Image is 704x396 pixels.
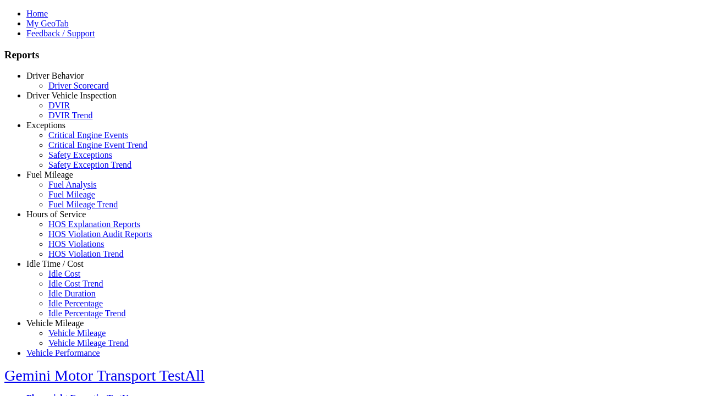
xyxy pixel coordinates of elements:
[48,289,96,298] a: Idle Duration
[48,111,92,120] a: DVIR Trend
[26,29,95,38] a: Feedback / Support
[26,19,69,28] a: My GeoTab
[48,200,118,209] a: Fuel Mileage Trend
[48,160,131,169] a: Safety Exception Trend
[26,318,84,328] a: Vehicle Mileage
[48,150,112,159] a: Safety Exceptions
[48,130,128,140] a: Critical Engine Events
[48,269,80,278] a: Idle Cost
[48,309,125,318] a: Idle Percentage Trend
[26,348,100,358] a: Vehicle Performance
[26,210,86,219] a: Hours of Service
[26,71,84,80] a: Driver Behavior
[4,49,700,61] h3: Reports
[48,299,103,308] a: Idle Percentage
[26,91,117,100] a: Driver Vehicle Inspection
[26,259,84,268] a: Idle Time / Cost
[48,140,147,150] a: Critical Engine Event Trend
[26,9,48,18] a: Home
[48,249,124,258] a: HOS Violation Trend
[48,279,103,288] a: Idle Cost Trend
[48,180,97,189] a: Fuel Analysis
[48,328,106,338] a: Vehicle Mileage
[48,239,104,249] a: HOS Violations
[48,81,109,90] a: Driver Scorecard
[4,367,205,384] a: Gemini Motor Transport TestAll
[26,170,73,179] a: Fuel Mileage
[48,219,140,229] a: HOS Explanation Reports
[48,338,129,348] a: Vehicle Mileage Trend
[48,101,70,110] a: DVIR
[48,190,95,199] a: Fuel Mileage
[26,120,65,130] a: Exceptions
[48,229,152,239] a: HOS Violation Audit Reports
